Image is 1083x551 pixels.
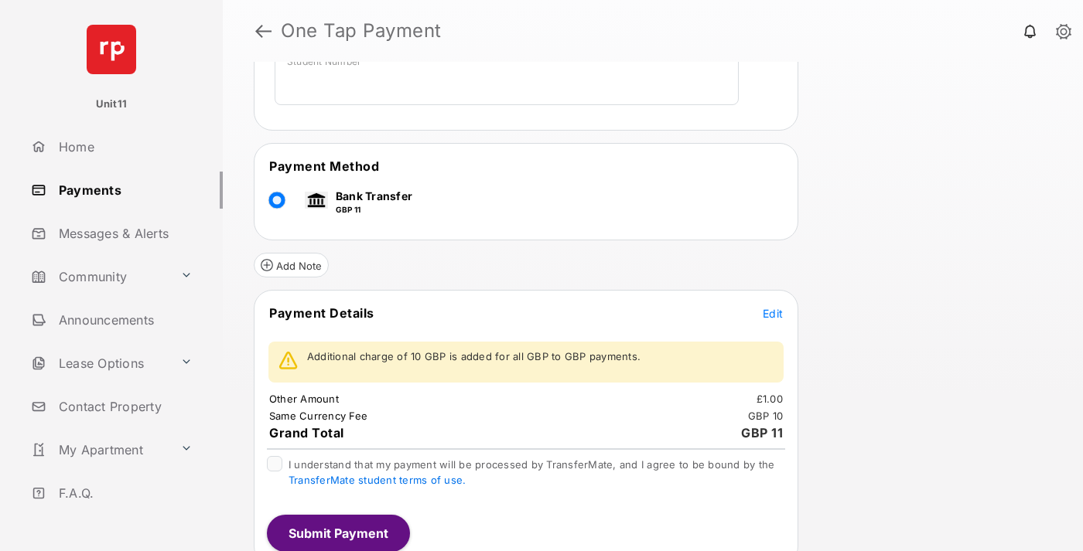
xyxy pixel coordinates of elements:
p: Unit11 [96,97,128,112]
span: I understand that my payment will be processed by TransferMate, and I agree to be bound by the [289,458,774,486]
button: Add Note [254,253,329,277]
span: Payment Method [269,158,379,174]
strong: One Tap Payment [281,22,442,40]
a: Payments [25,172,223,209]
a: My Apartment [25,431,174,468]
a: Contact Property [25,388,223,425]
a: F.A.Q. [25,474,223,512]
a: TransferMate student terms of use. [289,474,466,486]
a: Lease Options [25,345,174,382]
a: Announcements [25,301,223,338]
a: Community [25,258,174,295]
td: GBP 10 [747,409,784,423]
a: Home [25,128,223,165]
a: Messages & Alerts [25,215,223,252]
p: Additional charge of 10 GBP is added for all GBP to GBP payments. [307,349,641,365]
img: svg+xml;base64,PHN2ZyB4bWxucz0iaHR0cDovL3d3dy53My5vcmcvMjAwMC9zdmciIHdpZHRoPSI2NCIgaGVpZ2h0PSI2NC... [87,25,136,74]
span: Grand Total [269,425,344,440]
span: GBP 11 [741,425,783,440]
p: Bank Transfer [336,188,412,204]
span: Payment Details [269,305,374,321]
button: Edit [763,305,783,321]
span: Edit [763,307,783,320]
img: bank.png [305,192,328,209]
td: £1.00 [756,392,784,406]
p: GBP 11 [336,204,412,216]
td: Other Amount [268,392,340,406]
td: Same Currency Fee [268,409,368,423]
